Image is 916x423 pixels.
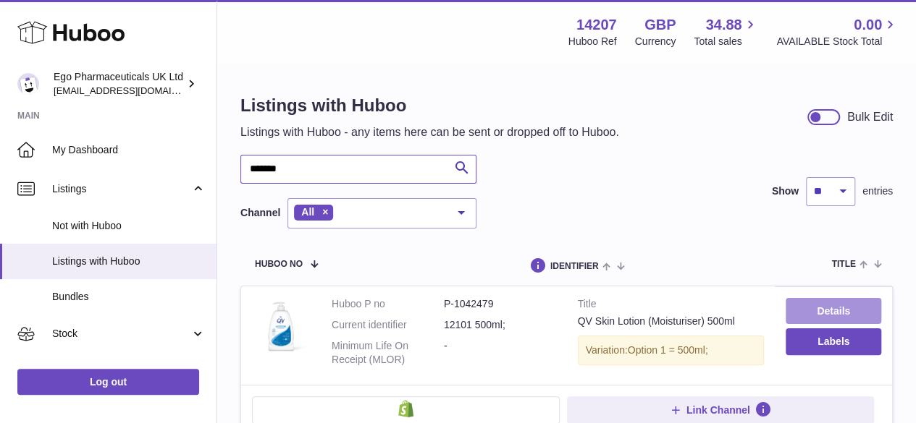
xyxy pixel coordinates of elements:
span: Link Channel [686,403,750,416]
label: Channel [240,206,280,220]
img: shopify-small.png [398,400,413,417]
span: AVAILABLE Stock Total [776,35,899,48]
span: title [831,260,855,269]
p: Listings with Huboo - any items here can be sent or dropped off to Huboo. [240,124,619,140]
div: QV Skin Lotion (Moisturiser) 500ml [578,315,765,328]
span: Total sales [694,35,758,48]
span: identifier [550,262,599,271]
div: Bulk Edit [847,109,893,125]
span: Listings [52,182,190,196]
div: Huboo Ref [568,35,617,48]
span: Listings with Huboo [52,255,206,268]
span: entries [862,184,893,198]
div: Variation: [578,336,765,365]
span: Huboo no [255,260,303,269]
span: 0.00 [854,15,882,35]
strong: Title [578,297,765,315]
span: [EMAIL_ADDRESS][DOMAIN_NAME] [54,85,213,96]
img: internalAdmin-14207@internal.huboo.com [17,73,39,95]
dt: Current identifier [332,318,444,332]
label: Show [772,184,799,198]
a: 34.88 Total sales [694,15,758,48]
span: Not with Huboo [52,219,206,233]
h1: Listings with Huboo [240,94,619,117]
a: Details [786,298,881,324]
dd: - [444,339,556,367]
img: QV Skin Lotion (Moisturiser) 500ml [252,297,310,355]
div: Currency [635,35,676,48]
dt: Minimum Life On Receipt (MLOR) [332,339,444,367]
dd: 12101 500ml; [444,318,556,332]
dt: Huboo P no [332,297,444,311]
span: My Dashboard [52,143,206,157]
button: Labels [786,328,881,354]
span: All [301,206,314,218]
a: Log out [17,369,199,395]
span: Stock [52,327,190,341]
strong: 14207 [576,15,617,35]
a: 0.00 AVAILABLE Stock Total [776,15,899,48]
strong: GBP [644,15,676,35]
dd: P-1042479 [444,297,556,311]
span: Bundles [52,290,206,304]
span: 34.88 [705,15,741,35]
div: Ego Pharmaceuticals UK Ltd [54,70,184,98]
span: Option 1 = 500ml; [628,344,708,356]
